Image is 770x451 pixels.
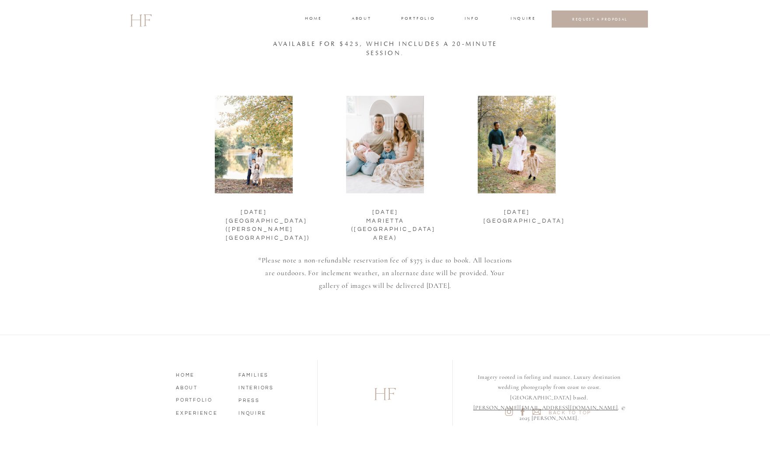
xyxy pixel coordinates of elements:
[483,208,550,216] a: [DATE][GEOGRAPHIC_DATA]
[176,383,226,391] a: ABOUT
[464,15,480,23] a: INFO
[226,208,282,216] a: [DATE][GEOGRAPHIC_DATA] ([PERSON_NAME][GEOGRAPHIC_DATA])
[129,7,151,32] a: HF
[346,380,423,406] a: HF
[470,372,628,404] p: Imagery rooted in feeling and nuance. Luxury destination wedding photography from coast to coast....
[238,408,288,416] a: INQUIRE
[226,208,282,216] h2: [DATE] [GEOGRAPHIC_DATA] ([PERSON_NAME][GEOGRAPHIC_DATA])
[176,395,226,403] a: PORTFOLIO
[511,15,534,23] a: INQUIRE
[238,383,288,391] a: INTERIORS
[351,208,419,236] h2: [DATE] marietta ([GEOGRAPHIC_DATA] AREA)
[559,17,641,21] a: REQUEST A PROPOSAL
[483,208,550,216] h2: [DATE] [GEOGRAPHIC_DATA]
[351,208,419,236] a: [DATE]marietta([GEOGRAPHIC_DATA] AREA)
[176,370,226,378] a: HOME
[352,15,370,23] a: about
[305,15,321,23] a: home
[176,408,226,416] a: EXPERIENCE
[473,404,618,411] a: [PERSON_NAME][EMAIL_ADDRESS][DOMAIN_NAME]
[238,395,288,403] a: PRESS
[401,15,434,23] a: portfolio
[238,370,288,378] a: FAMILIES
[255,254,515,294] h2: *Please note a non-refundable reservation fee of $375 is due to book. All locations are outdoors....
